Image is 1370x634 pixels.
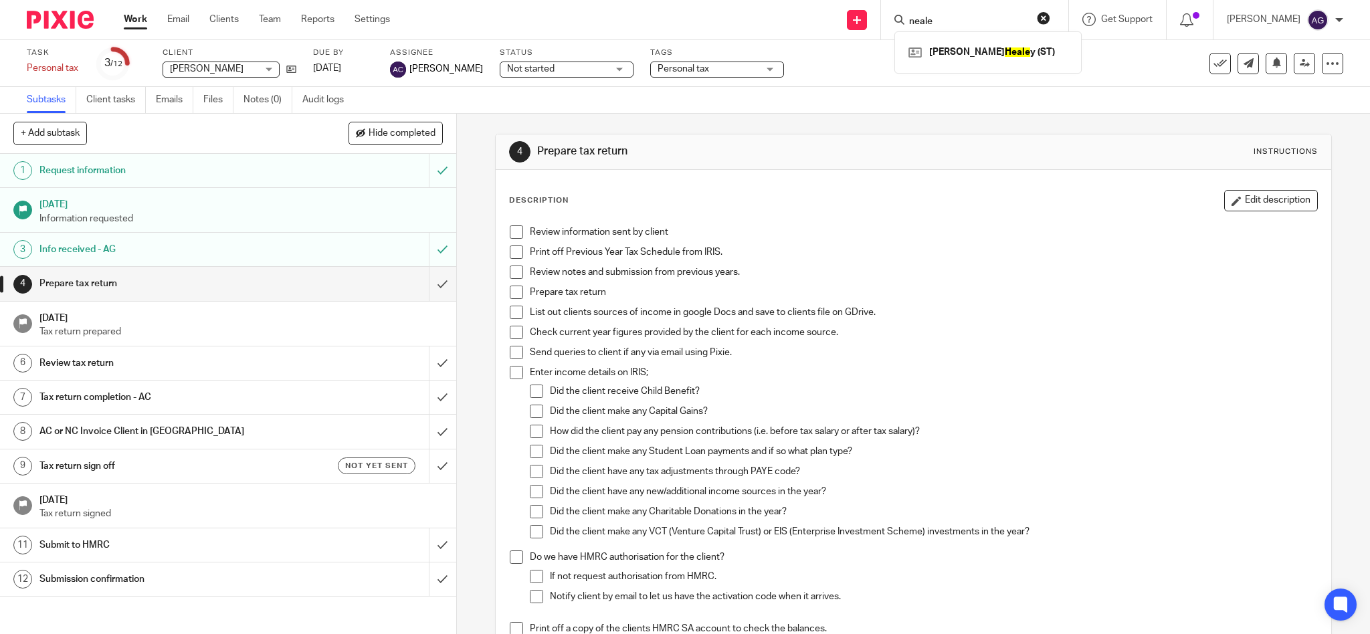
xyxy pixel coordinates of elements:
div: Instructions [1254,146,1318,157]
p: Check current year figures provided by the client for each income source. [530,326,1318,339]
a: Work [124,13,147,26]
div: 11 [13,536,32,554]
p: Review information sent by client [530,225,1318,239]
a: Team [259,13,281,26]
div: 6 [13,354,32,373]
label: Assignee [390,47,483,58]
p: Did the client make any VCT (Venture Capital Trust) or EIS (Enterprise Investment Scheme) investm... [550,525,1318,538]
label: Due by [313,47,373,58]
button: Clear [1037,11,1050,25]
div: 3 [104,56,122,71]
p: How did the client pay any pension contributions (i.e. before tax salary or after tax salary)? [550,425,1318,438]
label: Tags [650,47,784,58]
label: Task [27,47,80,58]
p: Do we have HMRC authorisation for the client? [530,550,1318,564]
p: Print off Previous Year Tax Schedule from IRIS. [530,245,1318,259]
div: 12 [13,570,32,589]
a: Clients [209,13,239,26]
h1: Request information [39,161,290,181]
button: Hide completed [349,122,443,144]
img: svg%3E [390,62,406,78]
p: Send queries to client if any via email using Pixie. [530,346,1318,359]
h1: AC or NC Invoice Client in [GEOGRAPHIC_DATA] [39,421,290,441]
a: Reports [301,13,334,26]
p: Description [509,195,569,206]
span: [DATE] [313,64,341,73]
div: 4 [13,275,32,294]
span: Get Support [1101,15,1153,24]
p: Did the client make any Student Loan payments and if so what plan type? [550,445,1318,458]
h1: Submit to HMRC [39,535,290,555]
p: If not request authorisation from HMRC. [550,570,1318,583]
input: Search [908,16,1028,28]
div: 1 [13,161,32,180]
div: 4 [509,141,530,163]
h1: Prepare tax return [39,274,290,294]
a: Emails [156,87,193,113]
p: List out clients sources of income in google Docs and save to clients file on GDrive. [530,306,1318,319]
h1: Prepare tax return [537,144,942,158]
h1: [DATE] [39,308,443,325]
div: 8 [13,422,32,441]
p: Did the client make any Charitable Donations in the year? [550,505,1318,518]
p: Tax return prepared [39,325,443,338]
span: [PERSON_NAME] [409,62,483,76]
a: Notes (0) [243,87,292,113]
a: Audit logs [302,87,354,113]
a: Subtasks [27,87,76,113]
p: Review notes and submission from previous years. [530,266,1318,279]
div: 3 [13,240,32,259]
a: Client tasks [86,87,146,113]
h1: Tax return sign off [39,456,290,476]
span: Personal tax [658,64,709,74]
span: Not yet sent [345,460,408,471]
img: svg%3E [1307,9,1329,31]
p: Prepare tax return [530,286,1318,299]
div: 7 [13,388,32,407]
p: Notify client by email to let us have the activation code when it arrives. [550,590,1318,603]
h1: [DATE] [39,195,443,211]
label: Status [500,47,633,58]
p: Did the client have any new/additional income sources in the year? [550,485,1318,498]
img: Pixie [27,11,94,29]
h1: [DATE] [39,490,443,507]
a: Files [203,87,233,113]
button: Edit description [1224,190,1318,211]
h1: Submission confirmation [39,569,290,589]
span: Not started [507,64,555,74]
button: + Add subtask [13,122,87,144]
span: Hide completed [369,128,435,139]
p: Did the client make any Capital Gains? [550,405,1318,418]
small: /12 [110,60,122,68]
p: Did the client receive Child Benefit? [550,385,1318,398]
h1: Info received - AG [39,239,290,259]
label: Client [163,47,296,58]
span: [PERSON_NAME] [170,64,243,74]
a: Email [167,13,189,26]
h1: Review tax return [39,353,290,373]
p: Did the client have any tax adjustments through PAYE code? [550,465,1318,478]
a: Settings [355,13,390,26]
h1: Tax return completion - AC [39,387,290,407]
div: 9 [13,457,32,476]
p: Enter income details on IRIS; [530,366,1318,379]
div: Personal tax [27,62,80,75]
p: [PERSON_NAME] [1227,13,1300,26]
p: Tax return signed [39,507,443,520]
p: Information requested [39,212,443,225]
